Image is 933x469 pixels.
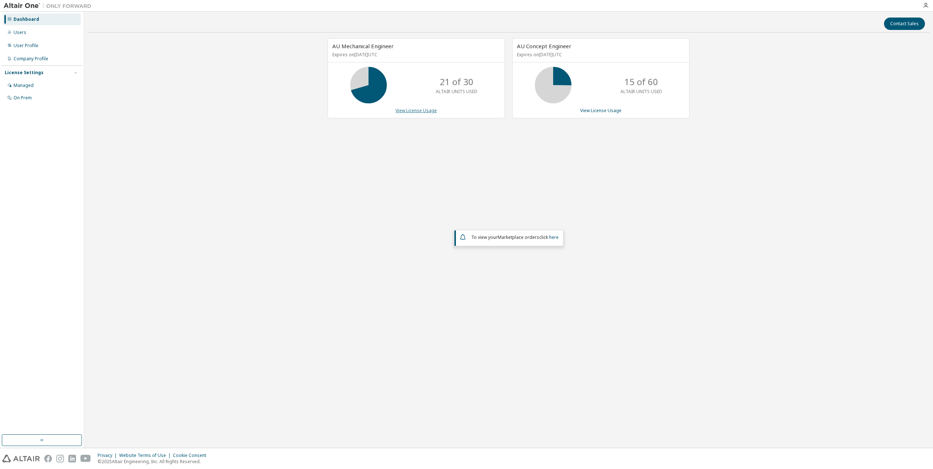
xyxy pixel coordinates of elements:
[498,234,539,240] em: Marketplace orders
[620,88,662,95] p: ALTAIR UNITS USED
[56,455,64,462] img: instagram.svg
[14,16,39,22] div: Dashboard
[624,76,658,88] p: 15 of 60
[5,70,44,76] div: License Settings
[884,18,925,30] button: Contact Sales
[517,52,683,58] p: Expires on [DATE] UTC
[119,453,173,458] div: Website Terms of Use
[396,107,437,114] a: View License Usage
[14,83,34,88] div: Managed
[4,2,95,9] img: Altair One
[68,455,76,462] img: linkedin.svg
[14,56,48,62] div: Company Profile
[173,453,211,458] div: Cookie Consent
[517,42,571,50] span: AU Concept Engineer
[98,453,119,458] div: Privacy
[14,30,26,35] div: Users
[14,95,32,101] div: On Prem
[332,42,394,50] span: AU Mechanical Engineer
[80,455,91,462] img: youtube.svg
[2,455,40,462] img: altair_logo.svg
[549,234,559,240] a: here
[471,234,559,240] span: To view your click
[580,107,622,114] a: View License Usage
[14,43,38,49] div: User Profile
[440,76,473,88] p: 21 of 30
[44,455,52,462] img: facebook.svg
[98,458,211,465] p: © 2025 Altair Engineering, Inc. All Rights Reserved.
[436,88,477,95] p: ALTAIR UNITS USED
[332,52,498,58] p: Expires on [DATE] UTC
